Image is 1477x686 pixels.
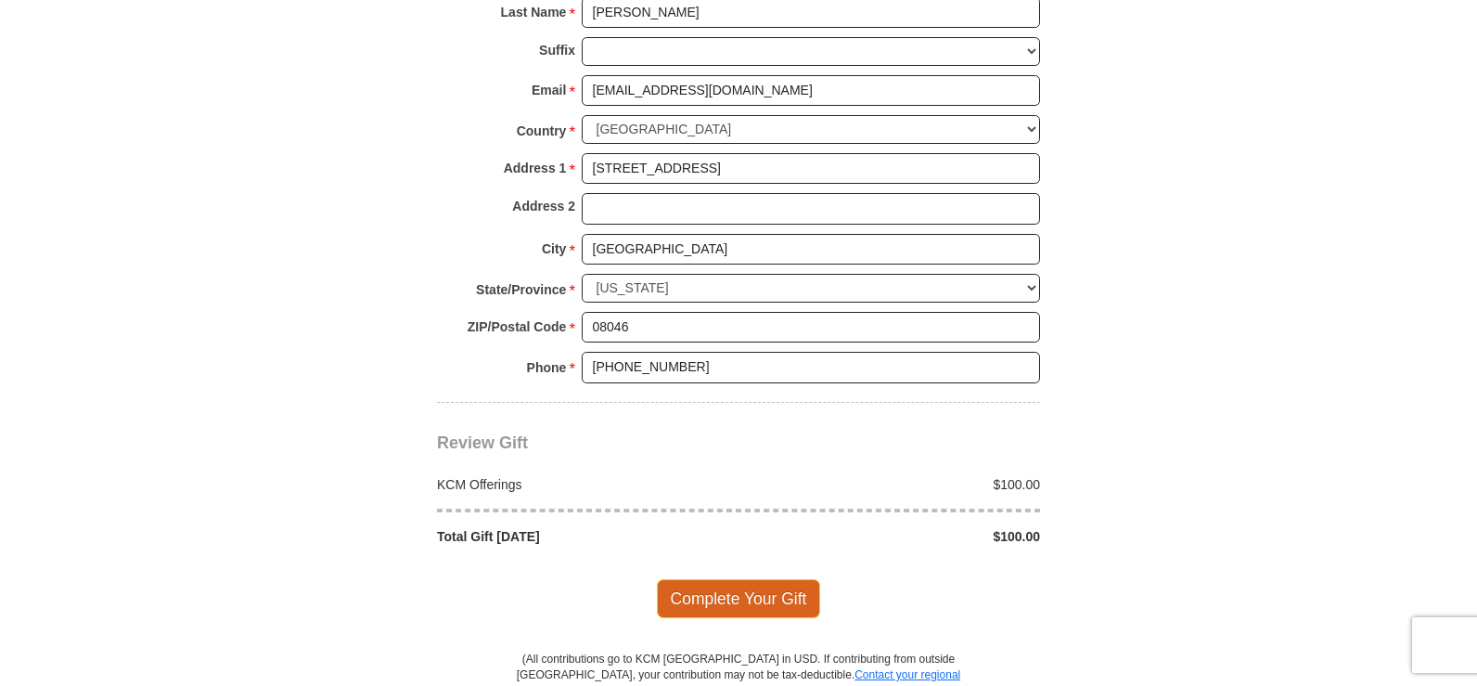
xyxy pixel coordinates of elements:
span: Complete Your Gift [657,579,821,618]
strong: Address 1 [504,155,567,181]
div: KCM Offerings [428,475,739,494]
strong: State/Province [476,277,566,303]
strong: Suffix [539,37,575,63]
strong: ZIP/Postal Code [468,314,567,340]
strong: Address 2 [512,193,575,219]
strong: City [542,236,566,262]
div: $100.00 [738,475,1050,494]
div: Total Gift [DATE] [428,527,739,546]
strong: Phone [527,355,567,381]
strong: Email [532,77,566,103]
span: Review Gift [437,434,528,452]
div: $100.00 [738,527,1050,546]
strong: Country [517,118,567,144]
